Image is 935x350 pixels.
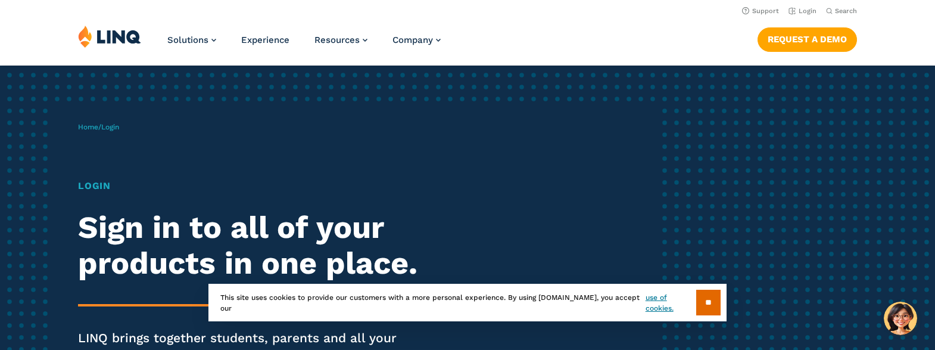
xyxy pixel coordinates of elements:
[78,210,438,281] h2: Sign in to all of your products in one place.
[392,35,441,45] a: Company
[646,292,696,314] a: use of cookies.
[167,35,208,45] span: Solutions
[167,25,441,64] nav: Primary Navigation
[101,123,119,131] span: Login
[78,123,119,131] span: /
[884,302,917,335] button: Hello, have a question? Let’s chat.
[758,25,857,51] nav: Button Navigation
[78,25,141,48] img: LINQ | K‑12 Software
[835,7,857,15] span: Search
[826,7,857,16] button: Open Search Bar
[241,35,289,45] a: Experience
[392,35,433,45] span: Company
[78,179,438,193] h1: Login
[167,35,216,45] a: Solutions
[788,7,816,15] a: Login
[208,284,727,321] div: This site uses cookies to provide our customers with a more personal experience. By using [DOMAIN...
[314,35,367,45] a: Resources
[742,7,779,15] a: Support
[758,27,857,51] a: Request a Demo
[78,123,98,131] a: Home
[314,35,360,45] span: Resources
